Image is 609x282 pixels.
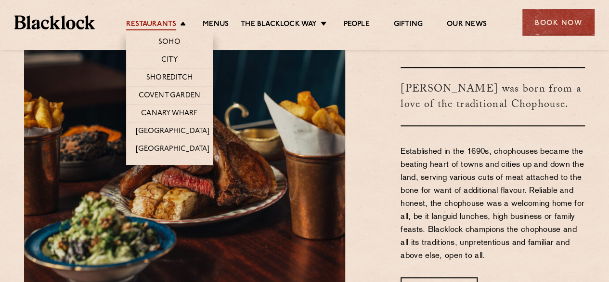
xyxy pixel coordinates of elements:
[203,20,229,30] a: Menus
[447,20,487,30] a: Our News
[141,109,197,120] a: Canary Wharf
[136,127,209,137] a: [GEOGRAPHIC_DATA]
[146,73,193,84] a: Shoreditch
[241,20,317,30] a: The Blacklock Way
[139,91,201,102] a: Covent Garden
[14,15,95,29] img: BL_Textured_Logo-footer-cropped.svg
[401,146,585,263] p: Established in the 1690s, chophouses became the beating heart of towns and cities up and down the...
[136,145,209,155] a: [GEOGRAPHIC_DATA]
[126,20,176,30] a: Restaurants
[343,20,369,30] a: People
[522,9,595,36] div: Book Now
[158,38,181,48] a: Soho
[394,20,423,30] a: Gifting
[401,67,585,126] h3: [PERSON_NAME] was born from a love of the traditional Chophouse.
[161,55,178,66] a: City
